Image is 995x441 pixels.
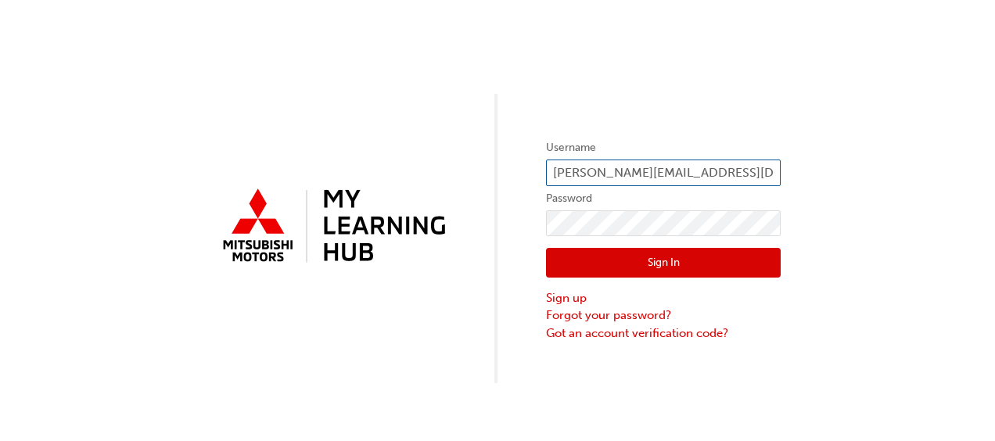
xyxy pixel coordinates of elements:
label: Username [546,138,781,157]
input: Username [546,160,781,186]
button: Sign In [546,248,781,278]
a: Forgot your password? [546,307,781,324]
img: mmal [214,182,449,271]
a: Got an account verification code? [546,324,781,342]
label: Password [546,189,781,208]
a: Sign up [546,289,781,307]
